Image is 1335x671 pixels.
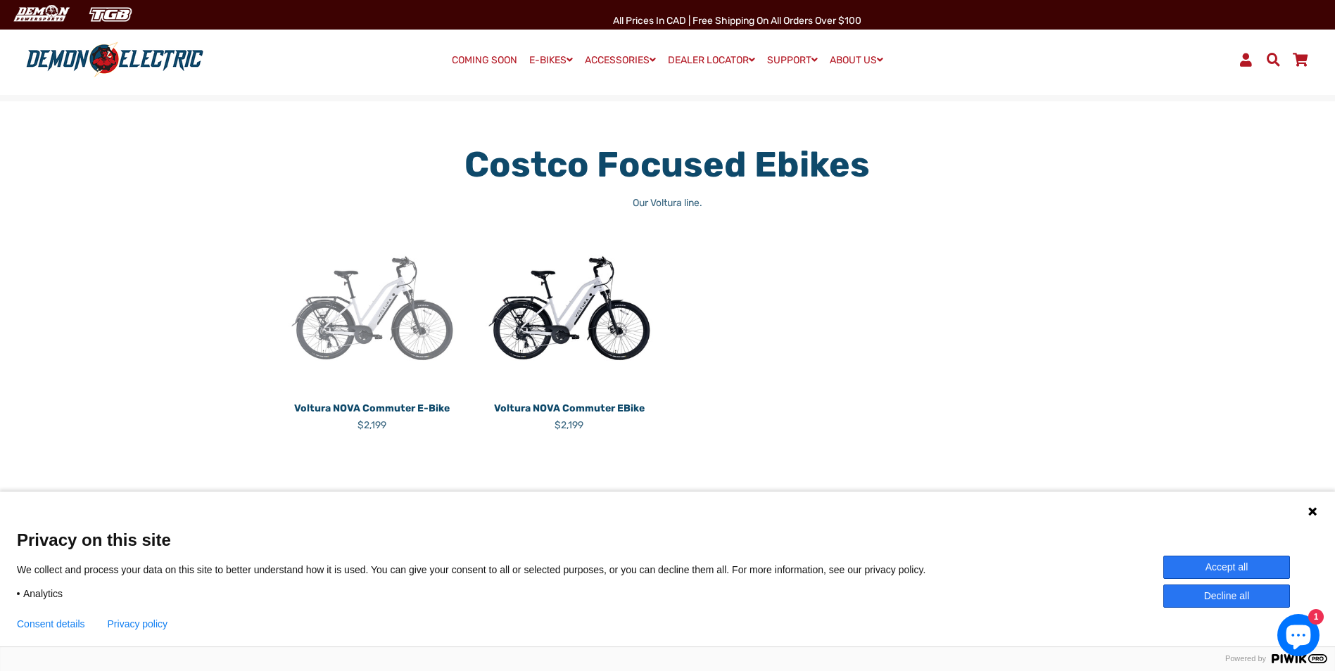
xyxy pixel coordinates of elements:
span: $2,199 [358,419,386,431]
p: Our Voltura line. [415,196,920,210]
img: Voltura NOVA Commuter e-Bike [284,220,460,396]
p: We collect and process your data on this site to better understand how it is used. You can give y... [17,563,947,576]
h1: Costco Focused Ebikes [415,143,920,186]
img: Voltura NOVA Commuter eBike [481,220,657,396]
a: Voltura NOVA Commuter e-Bike $2,199 [284,396,460,433]
span: Privacy on this site [17,530,1318,550]
a: Privacy policy [108,618,168,630]
img: TGB Canada [82,3,139,26]
p: Voltura NOVA Commuter eBike [481,401,657,416]
a: Voltura NOVA Commuter eBike $2,199 [481,396,657,433]
a: E-BIKES [524,50,578,70]
button: Decline all [1163,584,1290,608]
a: ABOUT US [825,50,888,70]
span: All Prices in CAD | Free shipping on all orders over $100 [613,15,861,27]
span: Powered by [1220,654,1272,663]
p: Voltura NOVA Commuter e-Bike [284,401,460,416]
a: ACCESSORIES [580,50,661,70]
button: Consent details [17,618,85,630]
img: Demon Electric [7,3,75,26]
a: SUPPORT [762,50,823,70]
button: Accept all [1163,556,1290,579]
a: COMING SOON [447,51,522,70]
img: Demon Electric logo [21,41,208,78]
a: DEALER LOCATOR [663,50,760,70]
inbox-online-store-chat: Shopify online store chat [1273,614,1324,660]
span: $2,199 [555,419,583,431]
span: Analytics [23,587,63,600]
